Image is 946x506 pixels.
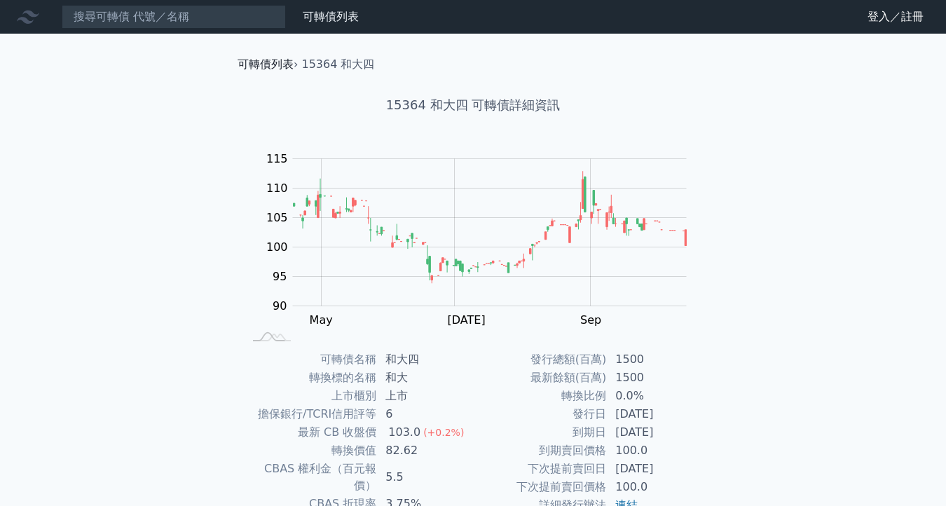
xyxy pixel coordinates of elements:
div: 聊天小工具 [876,439,946,506]
tspan: [DATE] [448,313,486,327]
td: 1500 [607,369,703,387]
td: 82.62 [377,442,473,460]
td: 上市 [377,387,473,405]
li: 15364 和大四 [302,56,375,73]
td: 上市櫃別 [243,387,377,405]
iframe: Chat Widget [876,439,946,506]
td: 0.0% [607,387,703,405]
td: 100.0 [607,442,703,460]
a: 登入／註冊 [856,6,935,28]
td: 下次提前賣回日 [473,460,607,478]
td: [DATE] [607,405,703,423]
tspan: 105 [266,211,288,224]
td: 轉換價值 [243,442,377,460]
td: 發行日 [473,405,607,423]
span: (+0.2%) [423,427,464,438]
tspan: May [310,313,333,327]
td: 轉換比例 [473,387,607,405]
tspan: 95 [273,270,287,283]
td: [DATE] [607,423,703,442]
td: 可轉債名稱 [243,350,377,369]
td: 5.5 [377,460,473,495]
a: 可轉債列表 [238,57,294,71]
td: 擔保銀行/TCRI信用評等 [243,405,377,423]
h1: 15364 和大四 可轉債詳細資訊 [226,95,720,115]
input: 搜尋可轉債 代號／名稱 [62,5,286,29]
tspan: 115 [266,152,288,165]
td: 100.0 [607,478,703,496]
td: 到期賣回價格 [473,442,607,460]
td: 6 [377,405,473,423]
td: 最新餘額(百萬) [473,369,607,387]
li: › [238,56,298,73]
td: 到期日 [473,423,607,442]
a: 可轉債列表 [303,10,359,23]
tspan: Sep [580,313,601,327]
td: 下次提前賣回價格 [473,478,607,496]
td: 發行總額(百萬) [473,350,607,369]
tspan: 100 [266,240,288,254]
td: 和大四 [377,350,473,369]
td: 1500 [607,350,703,369]
td: 最新 CB 收盤價 [243,423,377,442]
td: 和大 [377,369,473,387]
tspan: 90 [273,299,287,313]
g: Chart [259,152,708,327]
div: 103.0 [385,424,423,441]
td: [DATE] [607,460,703,478]
td: CBAS 權利金（百元報價） [243,460,377,495]
tspan: 110 [266,182,288,195]
td: 轉換標的名稱 [243,369,377,387]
